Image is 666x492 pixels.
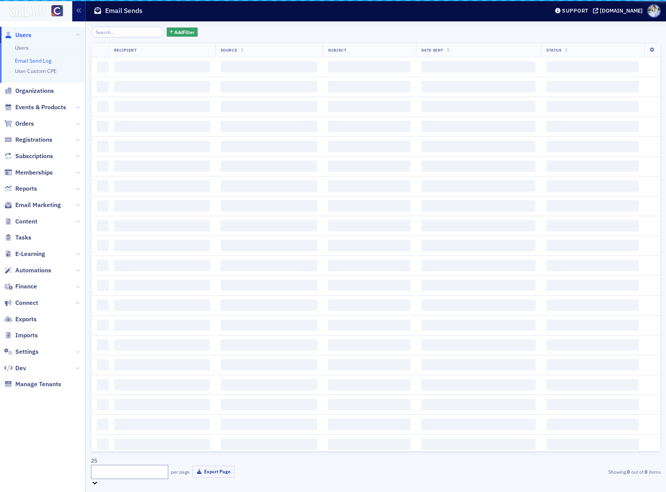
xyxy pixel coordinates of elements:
[546,200,639,212] span: ‌
[15,282,37,291] span: Finance
[546,47,561,53] span: Status
[221,339,317,351] span: ‌
[97,141,109,152] span: ‌
[328,319,411,331] span: ‌
[114,379,210,390] span: ‌
[114,280,210,291] span: ‌
[546,299,639,311] span: ‌
[4,136,52,144] a: Registrations
[4,299,38,307] a: Connect
[221,419,317,430] span: ‌
[421,220,536,231] span: ‌
[15,217,37,226] span: Content
[15,31,31,39] span: Users
[97,260,109,271] span: ‌
[91,457,168,465] div: 25
[114,419,210,430] span: ‌
[15,364,26,372] span: Dev
[114,180,210,192] span: ‌
[4,87,54,95] a: Organizations
[97,180,109,192] span: ‌
[4,250,45,258] a: E-Learning
[11,5,46,18] a: SailAMX
[546,61,639,73] span: ‌
[421,419,536,430] span: ‌
[476,468,661,475] div: Showing out of items
[15,315,37,324] span: Exports
[546,121,639,132] span: ‌
[97,220,109,231] span: ‌
[221,220,317,231] span: ‌
[4,120,34,128] a: Orders
[421,339,536,351] span: ‌
[221,200,317,212] span: ‌
[97,359,109,371] span: ‌
[97,399,109,410] span: ‌
[97,81,109,92] span: ‌
[15,103,66,112] span: Events & Products
[15,233,31,242] span: Tasks
[46,5,63,18] a: View Homepage
[562,7,588,14] div: Support
[546,399,639,410] span: ‌
[328,339,411,351] span: ‌
[546,439,639,450] span: ‌
[421,81,536,92] span: ‌
[97,339,109,351] span: ‌
[15,266,51,275] span: Automations
[328,200,411,212] span: ‌
[4,168,53,177] a: Memberships
[114,260,210,271] span: ‌
[114,47,137,53] span: Recipient
[4,348,39,356] a: Settings
[328,399,411,410] span: ‌
[328,240,411,251] span: ‌
[328,379,411,390] span: ‌
[114,299,210,311] span: ‌
[114,439,210,450] span: ‌
[647,4,661,18] span: Profile
[546,359,639,371] span: ‌
[546,379,639,390] span: ‌
[15,201,61,209] span: Email Marketing
[546,160,639,172] span: ‌
[114,61,210,73] span: ‌
[221,121,317,132] span: ‌
[97,160,109,172] span: ‌
[221,141,317,152] span: ‌
[600,7,643,14] div: [DOMAIN_NAME]
[97,200,109,212] span: ‌
[114,359,210,371] span: ‌
[546,339,639,351] span: ‌
[546,141,639,152] span: ‌
[174,29,195,36] span: Add Filter
[421,280,536,291] span: ‌
[4,233,31,242] a: Tasks
[4,380,61,388] a: Manage Tenants
[221,359,317,371] span: ‌
[546,419,639,430] span: ‌
[192,466,235,477] button: Export Page
[114,339,210,351] span: ‌
[626,468,631,475] strong: 0
[328,359,411,371] span: ‌
[114,220,210,231] span: ‌
[421,439,536,450] span: ‌
[328,61,411,73] span: ‌
[114,81,210,92] span: ‌
[328,101,411,112] span: ‌
[114,200,210,212] span: ‌
[421,141,536,152] span: ‌
[4,184,37,193] a: Reports
[221,101,317,112] span: ‌
[97,121,109,132] span: ‌
[328,280,411,291] span: ‌
[15,299,38,307] span: Connect
[221,399,317,410] span: ‌
[4,315,37,324] a: Exports
[328,81,411,92] span: ‌
[221,379,317,390] span: ‌
[221,319,317,331] span: ‌
[221,160,317,172] span: ‌
[97,280,109,291] span: ‌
